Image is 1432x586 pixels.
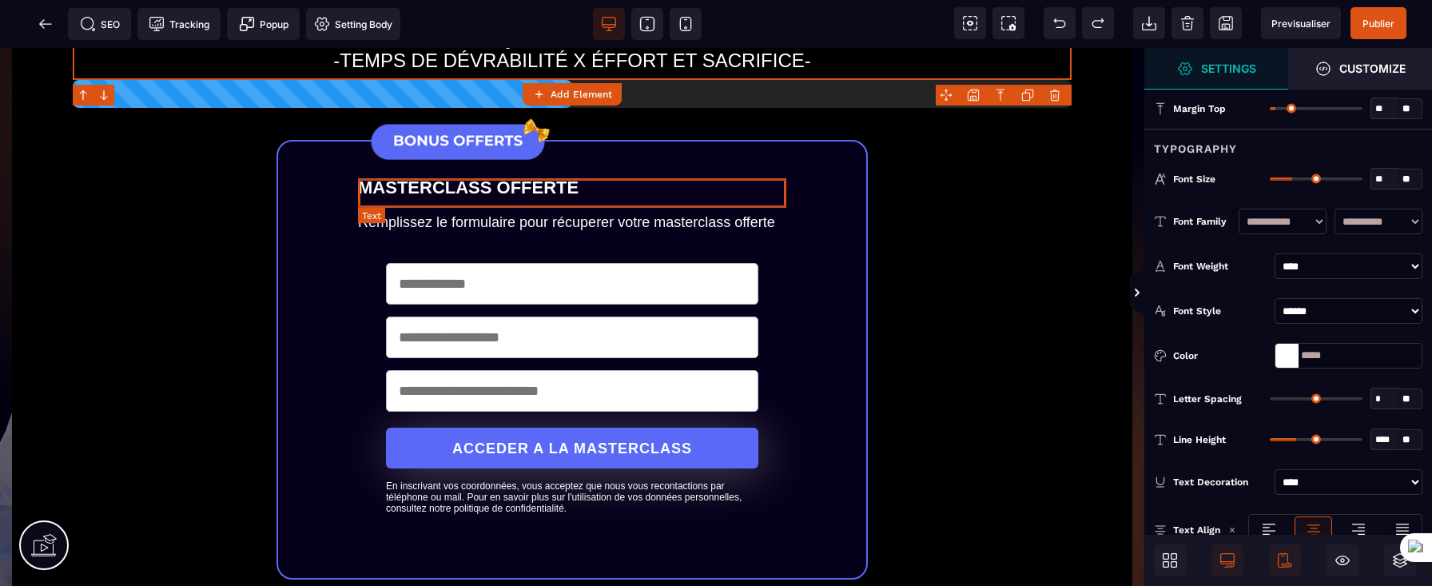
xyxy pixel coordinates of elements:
span: Open Layers [1384,544,1416,576]
img: 63b5f0a7b40b8c575713f71412baadad_BONUS_OFFERTS.png [358,66,558,122]
span: Popup [239,16,288,32]
span: Hide/Show Block [1327,544,1358,576]
strong: Customize [1339,62,1406,74]
button: ACCEDER A LA MASTERCLASS [386,380,758,421]
img: loading [1228,526,1236,534]
span: Desktop Only [1211,544,1243,576]
strong: Settings [1201,62,1256,74]
span: Mobile Only [1269,544,1301,576]
button: Add Element [523,83,622,106]
strong: Add Element [551,89,612,100]
span: Line Height [1173,433,1226,446]
span: SEO [80,16,120,32]
span: Tracking [149,16,209,32]
div: Font Style [1173,303,1268,319]
span: Publier [1362,18,1394,30]
div: Typography [1144,129,1432,158]
text: 1 [73,40,79,53]
span: Open Style Manager [1288,48,1432,90]
span: Letter Spacing [1173,393,1242,405]
span: Margin Top [1173,102,1226,115]
span: Setting Body [314,16,392,32]
div: Font Family [1173,213,1231,229]
span: Font Size [1173,173,1215,185]
text: En inscrivant vos coordonnées, vous acceptez que nous vous recontactions par téléphone ou mail. P... [386,429,758,466]
p: Text Align [1154,522,1220,538]
div: Color [1173,348,1268,364]
span: Open Blocks [1154,544,1186,576]
span: Preview [1261,7,1341,39]
div: Font Weight [1173,258,1268,274]
div: Text Decoration [1173,474,1268,490]
span: Settings [1144,48,1288,90]
span: View components [954,7,986,39]
text: Remplissez le formulaire pour récuperer votre masterclass offerte [358,162,786,187]
text: MASTERCLASS OFFERTE [358,126,786,154]
span: Previsualiser [1271,18,1331,30]
span: Screenshot [992,7,1024,39]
